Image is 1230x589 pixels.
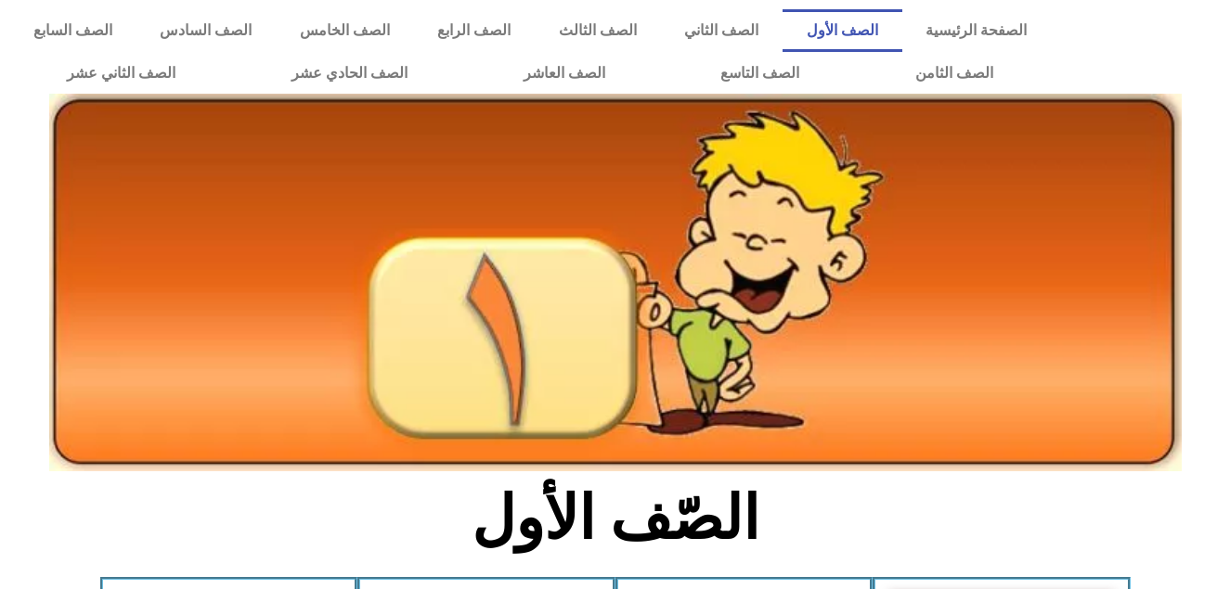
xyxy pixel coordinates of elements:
a: الصف السادس [136,9,277,52]
a: الصف الثاني [661,9,783,52]
a: الصف الأول [783,9,902,52]
a: الصفحة الرئيسية [902,9,1052,52]
h2: الصّف الأول [308,482,922,555]
a: الصف الثالث [535,9,661,52]
a: الصف العاشر [465,52,663,95]
a: الصف الحادي عشر [234,52,466,95]
a: الصف التاسع [663,52,858,95]
a: الصف الخامس [276,9,414,52]
a: الصف السابع [9,9,136,52]
a: الصف الثاني عشر [9,52,234,95]
a: الصف الرابع [414,9,536,52]
a: الصف الثامن [858,52,1052,95]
